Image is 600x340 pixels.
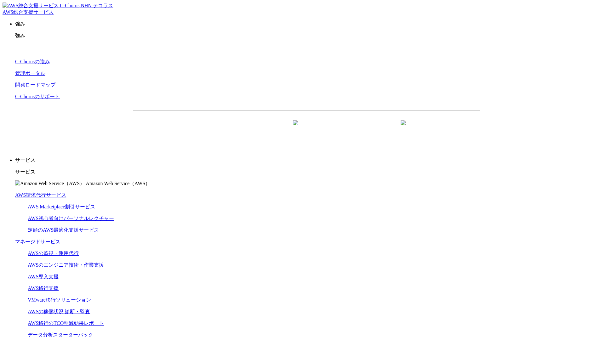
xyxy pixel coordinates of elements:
p: サービス [15,157,597,164]
a: AWS初心者向けパーソナルレクチャー [28,216,114,221]
a: AWS総合支援サービス C-Chorus NHN テコラスAWS総合支援サービス [3,3,113,15]
a: AWS請求代行サービス [15,192,66,198]
img: 矢印 [293,120,298,137]
a: AWS移行のTCO削減効果レポート [28,320,104,326]
a: 管理ポータル [15,71,45,76]
a: データ分析スターターパック [28,332,93,337]
p: 強み [15,32,597,39]
a: 定額のAWS最適化支援サービス [28,227,99,233]
a: C-Chorusの強み [15,59,50,64]
a: マネージドサービス [15,239,60,244]
a: AWSの稼働状況 診断・監査 [28,309,90,314]
img: 矢印 [401,120,406,137]
a: まずは相談する [310,121,411,136]
span: Amazon Web Service（AWS） [86,181,150,186]
a: VMware移行ソリューション [28,297,91,303]
p: 強み [15,21,597,27]
a: C-Chorusのサポート [15,94,60,99]
a: AWS移行支援 [28,286,59,291]
a: 資料を請求する [202,121,303,136]
a: AWS導入支援 [28,274,59,279]
a: AWS Marketplace割引サービス [28,204,95,209]
a: 開発ロードマップ [15,82,55,88]
img: Amazon Web Service（AWS） [15,180,85,187]
a: AWSのエンジニア技術・作業支援 [28,262,104,268]
p: サービス [15,169,597,175]
a: AWSの監視・運用代行 [28,251,79,256]
img: AWS総合支援サービス C-Chorus [3,3,80,9]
